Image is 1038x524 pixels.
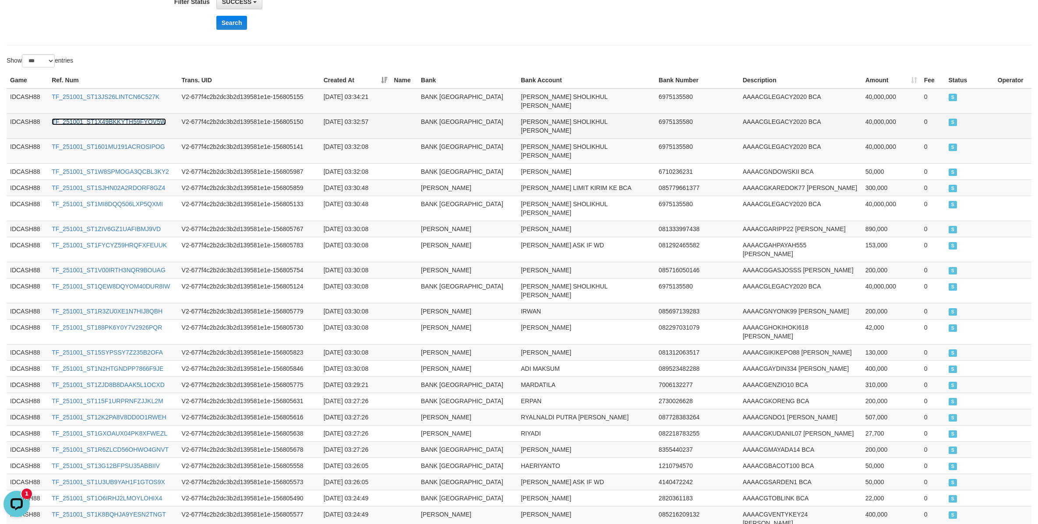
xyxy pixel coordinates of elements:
td: 7006132277 [655,376,739,393]
td: [PERSON_NAME] [417,237,517,262]
td: AAAACGNDO1 [PERSON_NAME] [739,409,862,425]
td: BANK [GEOGRAPHIC_DATA] [417,376,517,393]
td: 087728383264 [655,409,739,425]
td: 4140472242 [655,474,739,490]
td: 0 [921,409,945,425]
td: IDCASH88 [7,303,48,319]
td: 0 [921,179,945,196]
td: BANK [GEOGRAPHIC_DATA] [417,490,517,506]
td: [DATE] 03:30:08 [320,319,391,344]
span: SUCCESS [949,366,957,373]
td: [PERSON_NAME] SHOLIKHUL [PERSON_NAME] [517,278,655,303]
td: V2-677f4c2b2dc3b2d139581e1e-156805124 [178,278,320,303]
td: [DATE] 03:32:08 [320,163,391,179]
td: 130,000 [862,344,921,360]
td: 085779661377 [655,179,739,196]
td: BANK [GEOGRAPHIC_DATA] [417,163,517,179]
td: 40,000,000 [862,88,921,114]
td: 300,000 [862,179,921,196]
span: SUCCESS [949,201,957,208]
span: SUCCESS [949,511,957,519]
td: [PERSON_NAME] [417,262,517,278]
td: V2-677f4c2b2dc3b2d139581e1e-156805730 [178,319,320,344]
td: V2-677f4c2b2dc3b2d139581e1e-156805631 [178,393,320,409]
td: 0 [921,278,945,303]
th: Description [739,72,862,88]
td: 0 [921,457,945,474]
td: IDCASH88 [7,376,48,393]
td: RIYADI [517,425,655,441]
td: [DATE] 03:30:08 [320,360,391,376]
td: [PERSON_NAME] [417,319,517,344]
td: 2820361183 [655,490,739,506]
td: IDCASH88 [7,237,48,262]
td: [DATE] 03:26:05 [320,474,391,490]
span: SUCCESS [949,430,957,438]
td: BANK [GEOGRAPHIC_DATA] [417,138,517,163]
td: [DATE] 03:32:08 [320,138,391,163]
a: TF_251001_ST1QEW8DQYOM40DUR8IW [52,283,170,290]
td: V2-677f4c2b2dc3b2d139581e1e-156805779 [178,303,320,319]
a: TF_251001_ST1R3ZU0XE1N7HIJ8QBH [52,308,162,315]
td: [DATE] 03:27:26 [320,425,391,441]
td: 0 [921,344,945,360]
td: [DATE] 03:29:21 [320,376,391,393]
a: TF_251001_ST1FYCYZ59HRQFXFEUUK [52,242,167,249]
th: Bank Account [517,72,655,88]
td: [DATE] 03:30:48 [320,179,391,196]
td: [DATE] 03:27:26 [320,409,391,425]
td: 0 [921,425,945,441]
td: 50,000 [862,163,921,179]
a: TF_251001_ST1R6ZLCD56OHWO4GNVT [52,446,169,453]
td: 6710236231 [655,163,739,179]
td: 6975135580 [655,113,739,138]
td: V2-677f4c2b2dc3b2d139581e1e-156805616 [178,409,320,425]
a: TF_251001_ST1N2HTGNDPP7866F9JE [52,365,163,372]
td: MARDATILA [517,376,655,393]
td: AAAACGAYDIN334 [PERSON_NAME] [739,360,862,376]
td: [DATE] 03:34:21 [320,88,391,114]
td: [PERSON_NAME] SHOLIKHUL [PERSON_NAME] [517,196,655,221]
a: TF_251001_ST13JS26LINTCN6C527K [52,93,159,100]
td: V2-677f4c2b2dc3b2d139581e1e-156805573 [178,474,320,490]
td: 0 [921,262,945,278]
td: IDCASH88 [7,113,48,138]
td: [PERSON_NAME] LIMIT KIRIM KE BCA [517,179,655,196]
td: 1210794570 [655,457,739,474]
td: AAAACGSARDEN1 BCA [739,474,862,490]
td: IDCASH88 [7,344,48,360]
span: SUCCESS [949,169,957,176]
td: AAAACGBACOT100 BCA [739,457,862,474]
td: AAAACGLEGACY2020 BCA [739,278,862,303]
a: TF_251001_ST115F1URPRNFZJJKL2M [52,397,163,404]
td: 0 [921,221,945,237]
td: V2-677f4c2b2dc3b2d139581e1e-156805987 [178,163,320,179]
a: TF_251001_ST1X49BKKYTH59FYOV5W [52,118,166,125]
td: V2-677f4c2b2dc3b2d139581e1e-156805754 [178,262,320,278]
td: V2-677f4c2b2dc3b2d139581e1e-156805558 [178,457,320,474]
td: IDCASH88 [7,425,48,441]
td: V2-677f4c2b2dc3b2d139581e1e-156805150 [178,113,320,138]
td: [PERSON_NAME] SHOLIKHUL [PERSON_NAME] [517,113,655,138]
td: 50,000 [862,457,921,474]
span: SUCCESS [949,94,957,101]
td: [DATE] 03:24:49 [320,490,391,506]
td: 40,000,000 [862,113,921,138]
td: BANK [GEOGRAPHIC_DATA] [417,278,517,303]
a: TF_251001_ST1V00IRTH3NQR9BOUAG [52,267,166,274]
td: 0 [921,303,945,319]
td: 40,000,000 [862,196,921,221]
td: 6975135580 [655,88,739,114]
span: SUCCESS [949,382,957,389]
td: [DATE] 03:32:57 [320,113,391,138]
span: SUCCESS [949,495,957,503]
span: SUCCESS [949,398,957,405]
th: Amount: activate to sort column ascending [862,72,921,88]
td: BANK [GEOGRAPHIC_DATA] [417,474,517,490]
a: TF_251001_ST1601MU191ACROSIPOG [52,143,165,150]
td: IDCASH88 [7,278,48,303]
td: IDCASH88 [7,262,48,278]
td: [DATE] 03:30:08 [320,221,391,237]
td: 40,000,000 [862,138,921,163]
td: 42,000 [862,319,921,344]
